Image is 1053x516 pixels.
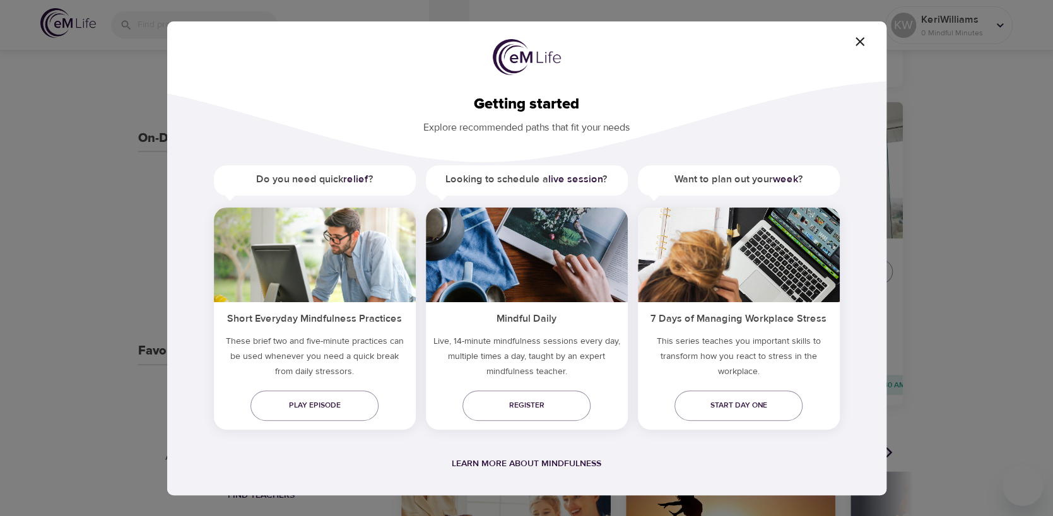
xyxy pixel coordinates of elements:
p: Explore recommended paths that fit your needs [187,113,866,135]
span: Register [473,399,580,412]
a: Learn more about mindfulness [452,458,601,469]
a: Register [462,390,591,421]
img: ims [426,208,628,302]
h5: Want to plan out your ? [638,165,840,194]
p: This series teaches you important skills to transform how you react to stress in the workplace. [638,334,840,384]
a: Start day one [674,390,803,421]
span: Start day one [685,399,792,412]
h5: Do you need quick ? [214,165,416,194]
span: Play episode [261,399,368,412]
a: Play episode [250,390,379,421]
img: logo [493,39,561,76]
h2: Getting started [187,95,866,114]
h5: These brief two and five-minute practices can be used whenever you need a quick break from daily ... [214,334,416,384]
a: live session [548,173,603,185]
a: week [773,173,798,185]
h5: 7 Days of Managing Workplace Stress [638,302,840,333]
img: ims [638,208,840,302]
h5: Short Everyday Mindfulness Practices [214,302,416,333]
p: Live, 14-minute mindfulness sessions every day, multiple times a day, taught by an expert mindful... [426,334,628,384]
h5: Looking to schedule a ? [426,165,628,194]
a: relief [343,173,368,185]
img: ims [214,208,416,302]
h5: Mindful Daily [426,302,628,333]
